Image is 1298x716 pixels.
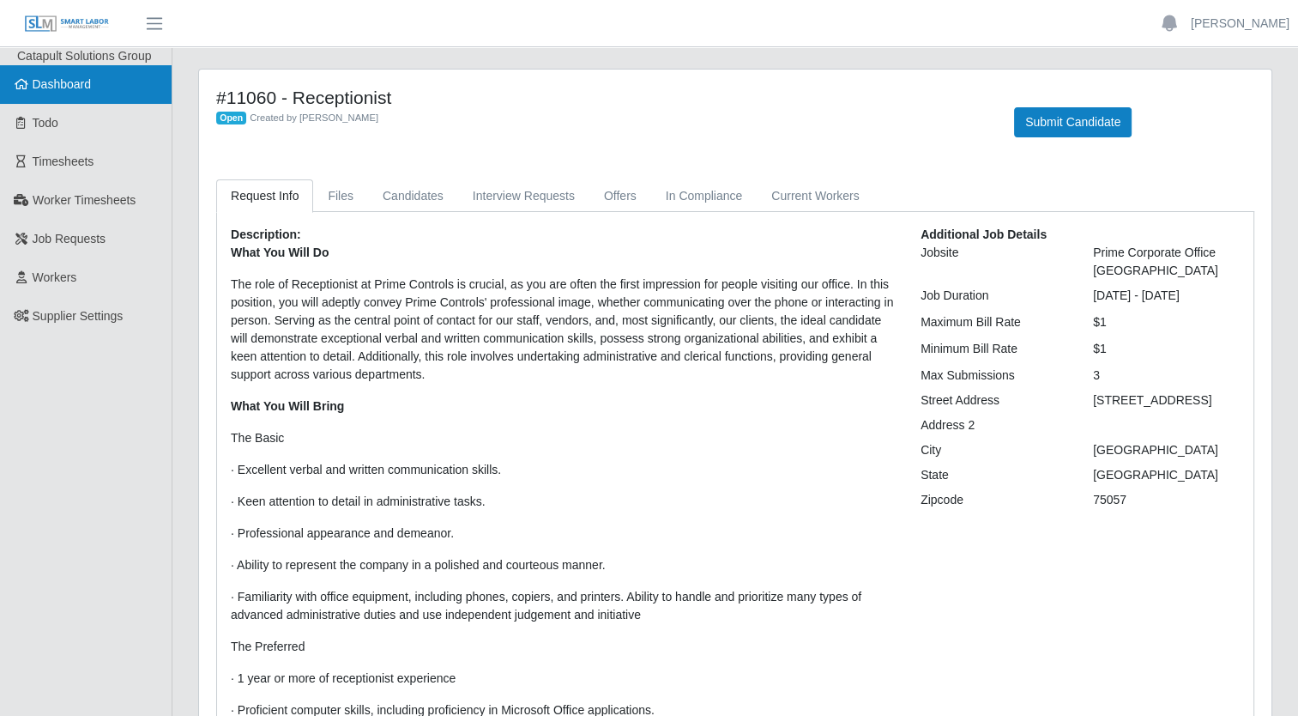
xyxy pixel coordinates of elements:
[1014,107,1132,137] button: Submit Candidate
[231,525,895,543] p: · Professional appearance and demeanor.
[250,112,378,123] span: Created by [PERSON_NAME]
[1080,244,1253,280] div: Prime Corporate Office [GEOGRAPHIC_DATA]
[231,399,344,413] strong: What You Will Bring
[908,391,1080,410] div: Street Address
[908,340,1080,358] div: Minimum Bill Rate
[231,276,895,384] p: The role of Receptionist at Prime Controls is crucial, as you are often the first impression for ...
[33,193,136,207] span: Worker Timesheets
[231,246,329,259] strong: What You Will Do
[757,179,873,213] a: Current Workers
[216,179,313,213] a: Request Info
[651,179,758,213] a: In Compliance
[17,49,151,63] span: Catapult Solutions Group
[33,155,94,168] span: Timesheets
[33,77,92,91] span: Dashboard
[908,441,1080,459] div: City
[1080,287,1253,305] div: [DATE] - [DATE]
[33,232,106,246] span: Job Requests
[231,670,895,688] p: · 1 year or more of receptionist experience
[33,309,124,323] span: Supplier Settings
[1080,391,1253,410] div: [STREET_ADDRESS]
[313,179,368,213] a: Files
[24,15,110,33] img: SLM Logo
[1080,340,1253,358] div: $1
[216,112,246,125] span: Open
[908,367,1080,385] div: Max Submissions
[1080,367,1253,385] div: 3
[231,556,895,574] p: · Ability to represent the company in a polished and courteous manner.
[908,287,1080,305] div: Job Duration
[231,493,895,511] p: · Keen attention to detail in administrative tasks.
[368,179,458,213] a: Candidates
[458,179,589,213] a: Interview Requests
[908,466,1080,484] div: State
[231,461,895,479] p: · Excellent verbal and written communication skills.
[908,491,1080,509] div: Zipcode
[231,638,895,656] p: The Preferred
[1080,313,1253,331] div: $1
[1080,466,1253,484] div: [GEOGRAPHIC_DATA]
[231,429,895,447] p: The Basic
[908,244,1080,280] div: Jobsite
[908,313,1080,331] div: Maximum Bill Rate
[1080,491,1253,509] div: 75057
[33,270,77,284] span: Workers
[921,228,1047,241] b: Additional Job Details
[33,116,58,130] span: Todo
[216,87,988,108] h4: #11060 - Receptionist
[1080,441,1253,459] div: [GEOGRAPHIC_DATA]
[231,588,895,624] p: · Familiarity with office equipment, including phones, copiers, and printers. Ability to handle a...
[589,179,651,213] a: Offers
[231,228,301,241] b: Description:
[1191,15,1289,33] a: [PERSON_NAME]
[908,416,1080,434] div: Address 2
